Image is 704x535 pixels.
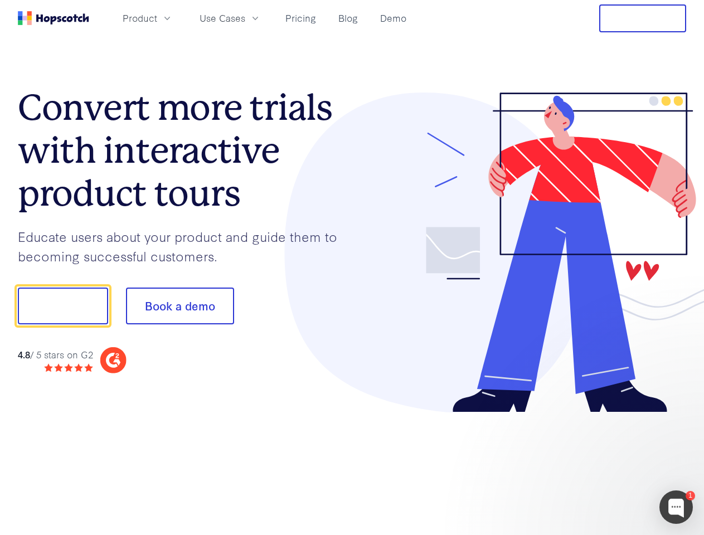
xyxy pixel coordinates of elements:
a: Demo [376,9,411,27]
button: Show me! [18,288,108,324]
span: Use Cases [200,11,245,25]
span: Product [123,11,157,25]
strong: 4.8 [18,348,30,361]
button: Use Cases [193,9,268,27]
div: / 5 stars on G2 [18,348,93,362]
button: Free Trial [599,4,686,32]
a: Blog [334,9,362,27]
div: 1 [686,491,695,500]
h1: Convert more trials with interactive product tours [18,86,352,215]
button: Book a demo [126,288,234,324]
a: Home [18,11,89,25]
a: Pricing [281,9,321,27]
p: Educate users about your product and guide them to becoming successful customers. [18,227,352,265]
button: Product [116,9,179,27]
